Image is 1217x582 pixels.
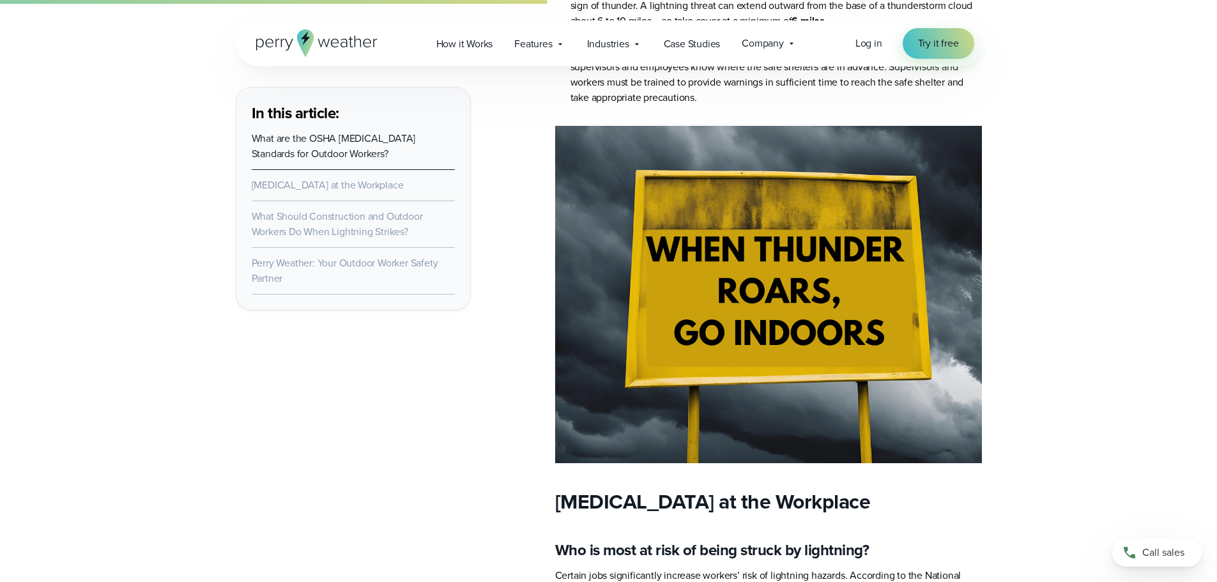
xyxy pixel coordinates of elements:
[555,540,982,560] h3: Who is most at risk of being struck by lightning?
[555,126,982,463] img: when thunder roars, go indoors
[903,28,974,59] a: Try it free
[252,131,416,161] a: What are the OSHA [MEDICAL_DATA] Standards for Outdoor Workers?
[425,31,504,57] a: How it Works
[252,178,404,192] a: [MEDICAL_DATA] at the Workplace
[664,36,721,52] span: Case Studies
[918,36,959,51] span: Try it free
[653,31,731,57] a: Case Studies
[792,13,825,28] strong: 6 miles
[855,36,882,50] span: Log in
[1142,545,1184,560] span: Call sales
[1112,539,1202,567] a: Call sales
[742,36,784,51] span: Company
[570,44,982,105] li: Employers must provide so that supervisors and employees know where the safe shelters are in adva...
[436,36,493,52] span: How it Works
[252,209,423,239] a: What Should Construction and Outdoor Workers Do When Lightning Strikes?
[855,36,882,51] a: Log in
[555,486,871,517] strong: [MEDICAL_DATA] at the Workplace
[252,256,438,286] a: Perry Weather: Your Outdoor Worker Safety Partner
[514,36,552,52] span: Features
[252,103,455,123] h3: In this article:
[587,36,629,52] span: Industries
